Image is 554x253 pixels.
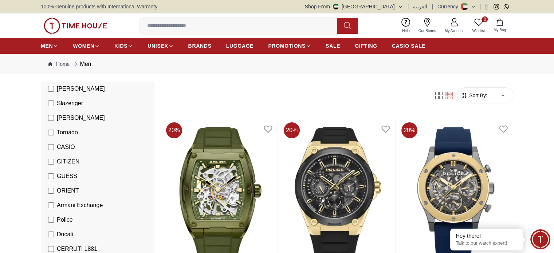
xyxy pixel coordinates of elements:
[355,42,377,50] span: GIFTING
[48,86,54,92] input: [PERSON_NAME]
[284,122,300,138] span: 20 %
[226,42,254,50] span: LUGGAGE
[41,3,157,10] span: 100% Genuine products with International Warranty
[57,114,105,122] span: [PERSON_NAME]
[148,39,173,52] a: UNISEX
[73,39,100,52] a: WOMEN
[48,144,54,150] input: CASIO
[437,3,461,10] div: Currency
[57,99,83,108] span: Slazenger
[41,39,58,52] a: MEN
[57,128,78,137] span: Tornado
[432,3,433,10] span: |
[484,4,489,9] a: Facebook
[48,202,54,208] input: Armani Exchange
[57,84,105,93] span: [PERSON_NAME]
[48,232,54,237] input: Ducati
[48,115,54,121] input: [PERSON_NAME]
[456,240,518,246] p: Talk to our watch expert!
[73,42,94,50] span: WOMEN
[48,60,70,68] a: Home
[333,4,339,9] img: United Arab Emirates
[442,28,467,33] span: My Account
[355,39,377,52] a: GIFTING
[72,60,91,68] div: Men
[41,42,53,50] span: MEN
[460,92,487,99] button: Sort By:
[468,92,487,99] span: Sort By:
[503,4,509,9] a: Whatsapp
[398,16,414,35] a: Help
[392,42,426,50] span: CASIO SALE
[482,16,488,22] span: 0
[188,39,212,52] a: BRANDS
[188,42,212,50] span: BRANDS
[48,100,54,106] input: Slazenger
[268,39,311,52] a: PROMOTIONS
[401,122,417,138] span: 20 %
[399,28,413,33] span: Help
[41,54,513,74] nav: Breadcrumb
[148,42,168,50] span: UNISEX
[57,157,79,166] span: CITIZEN
[326,39,340,52] a: SALE
[413,3,427,10] button: العربية
[491,27,509,33] span: My Bag
[44,18,107,34] img: ...
[468,16,489,35] a: 0Wishlist
[408,3,409,10] span: |
[326,42,340,50] span: SALE
[48,188,54,194] input: ORIENT
[166,122,182,138] span: 20 %
[226,39,254,52] a: LUGGAGE
[489,17,510,34] button: My Bag
[479,3,481,10] span: |
[57,186,79,195] span: ORIENT
[494,4,499,9] a: Instagram
[48,159,54,165] input: CITIZEN
[416,28,439,33] span: Our Stores
[114,42,127,50] span: KIDS
[268,42,306,50] span: PROMOTIONS
[530,229,550,249] div: Chat Widget
[48,217,54,223] input: Police
[392,39,426,52] a: CASIO SALE
[57,216,73,224] span: Police
[48,173,54,179] input: GUESS
[57,143,75,151] span: CASIO
[57,230,73,239] span: Ducati
[57,201,103,210] span: Armani Exchange
[48,246,54,252] input: CERRUTI 1881
[48,130,54,135] input: Tornado
[305,3,403,10] button: Shop From[GEOGRAPHIC_DATA]
[456,232,518,240] div: Hey there!
[414,16,440,35] a: Our Stores
[57,172,77,181] span: GUESS
[469,28,488,33] span: Wishlist
[114,39,133,52] a: KIDS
